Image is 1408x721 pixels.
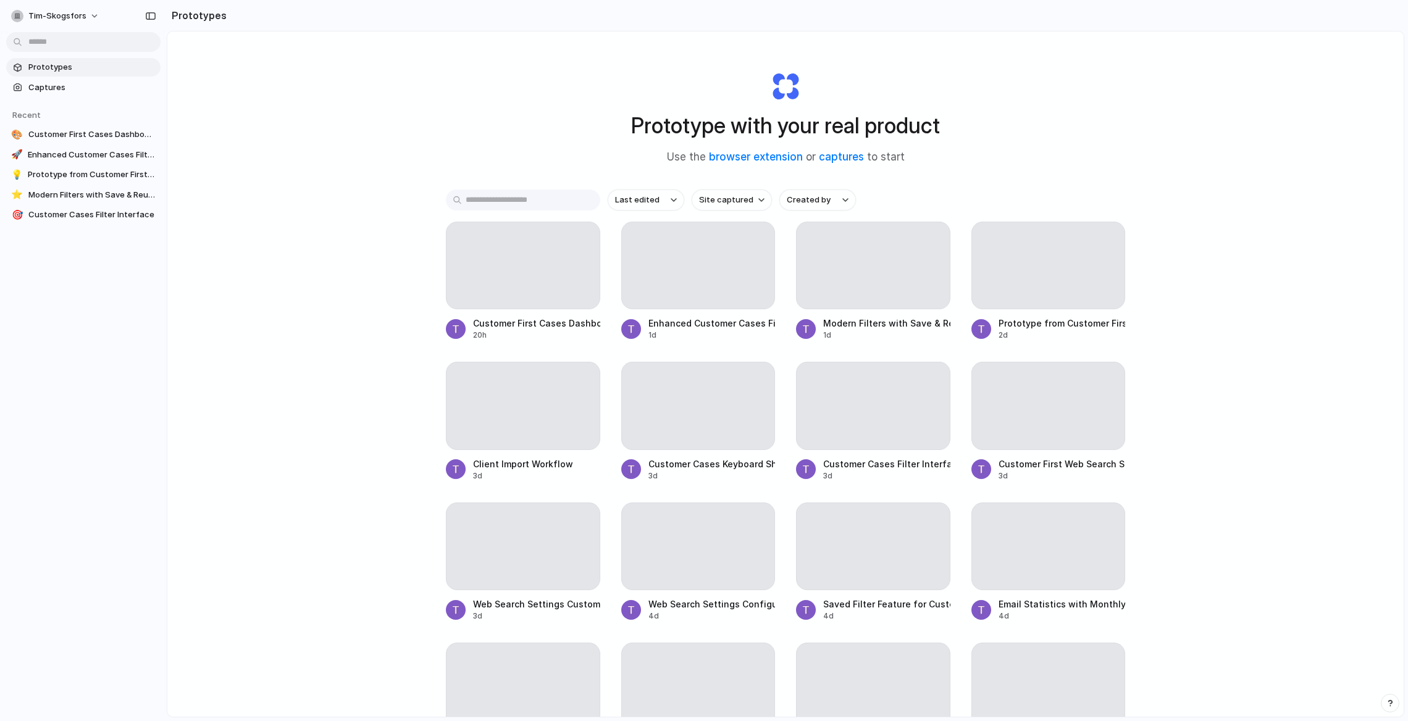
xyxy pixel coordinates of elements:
div: 20h [473,330,600,341]
div: Web Search Settings Customization [473,598,600,611]
h1: Prototype with your real product [631,109,940,142]
a: Modern Filters with Save & Reuse1d [796,222,950,341]
span: Modern Filters with Save & Reuse [28,189,156,201]
div: 3d [473,470,573,481]
div: Customer Cases Keyboard Shortcuts [648,457,776,470]
div: Saved Filter Feature for Customer Cases [823,598,950,611]
div: 3d [823,470,950,481]
div: 4d [823,611,950,622]
span: tim-skogsfors [28,10,86,22]
button: Site captured [692,190,772,210]
div: 1d [823,330,950,341]
div: Customer First Cases Dashboard [473,317,600,330]
a: 💡Prototype from Customer First Main [6,165,161,184]
span: Customer Cases Filter Interface [28,209,156,221]
div: ⭐ [11,189,23,201]
div: 🎯 [11,209,23,221]
a: 🎨Customer First Cases Dashboard [6,125,161,144]
a: 🚀Enhanced Customer Cases Filters Layout [6,146,161,164]
a: browser extension [709,151,803,163]
div: Email Statistics with Monthly AHT Graph [999,598,1126,611]
a: Customer First Web Search Settings3d [971,362,1126,481]
a: Email Statistics with Monthly AHT Graph4d [971,502,1126,622]
div: 4d [999,611,1126,622]
a: Captures [6,78,161,97]
a: ⭐Modern Filters with Save & Reuse [6,186,161,204]
div: 3d [648,470,776,481]
span: Use the or to start [667,149,905,165]
a: Saved Filter Feature for Customer Cases4d [796,502,950,622]
div: Customer Cases Filter Interface [823,457,950,470]
span: Prototype from Customer First Main [28,169,156,181]
a: 🎯Customer Cases Filter Interface [6,206,161,224]
span: Last edited [615,194,660,206]
div: Web Search Settings Configuration [648,598,776,611]
div: 🚀 [11,149,23,161]
span: Site captured [699,194,753,206]
a: Customer Cases Keyboard Shortcuts3d [621,362,776,481]
a: Prototype from Customer First Main2d [971,222,1126,341]
span: Prototypes [28,61,156,73]
span: Created by [787,194,831,206]
div: Modern Filters with Save & Reuse [823,317,950,330]
a: Enhanced Customer Cases Filters Layout1d [621,222,776,341]
button: Created by [779,190,856,210]
div: 1d [648,330,776,341]
a: Customer First Cases Dashboard20h [446,222,600,341]
div: 💡 [11,169,23,181]
a: Web Search Settings Customization3d [446,502,600,622]
a: Prototypes [6,58,161,77]
h2: Prototypes [167,8,227,23]
div: 4d [648,611,776,622]
a: captures [819,151,864,163]
div: Client Import Workflow [473,457,573,470]
div: Enhanced Customer Cases Filters Layout [648,317,776,330]
span: Captures [28,81,156,94]
div: Prototype from Customer First Main [999,317,1126,330]
div: Customer First Web Search Settings [999,457,1126,470]
span: Enhanced Customer Cases Filters Layout [28,149,156,161]
div: 🎨 [11,128,23,141]
a: Customer Cases Filter Interface3d [796,362,950,481]
a: Web Search Settings Configuration4d [621,502,776,622]
div: 3d [999,470,1126,481]
span: Recent [12,110,41,120]
button: Last edited [608,190,684,210]
button: tim-skogsfors [6,6,106,26]
div: 2d [999,330,1126,341]
div: 3d [473,611,600,622]
span: Customer First Cases Dashboard [28,128,156,141]
a: Client Import Workflow3d [446,362,600,481]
